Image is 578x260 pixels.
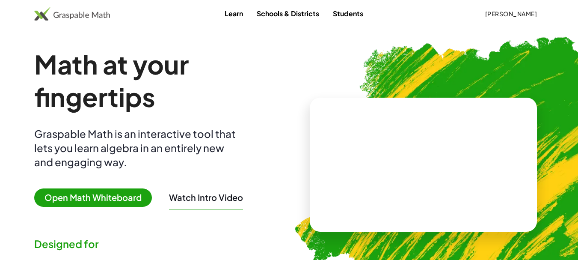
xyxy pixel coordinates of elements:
[485,10,537,18] span: [PERSON_NAME]
[326,6,370,21] a: Students
[218,6,250,21] a: Learn
[34,194,159,203] a: Open Math Whiteboard
[478,6,544,21] button: [PERSON_NAME]
[34,188,152,207] span: Open Math Whiteboard
[34,127,240,169] div: Graspable Math is an interactive tool that lets you learn algebra in an entirely new and engaging...
[359,132,487,197] video: What is this? This is dynamic math notation. Dynamic math notation plays a central role in how Gr...
[250,6,326,21] a: Schools & Districts
[169,192,243,203] button: Watch Intro Video
[34,237,276,251] div: Designed for
[34,48,276,113] h1: Math at your fingertips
